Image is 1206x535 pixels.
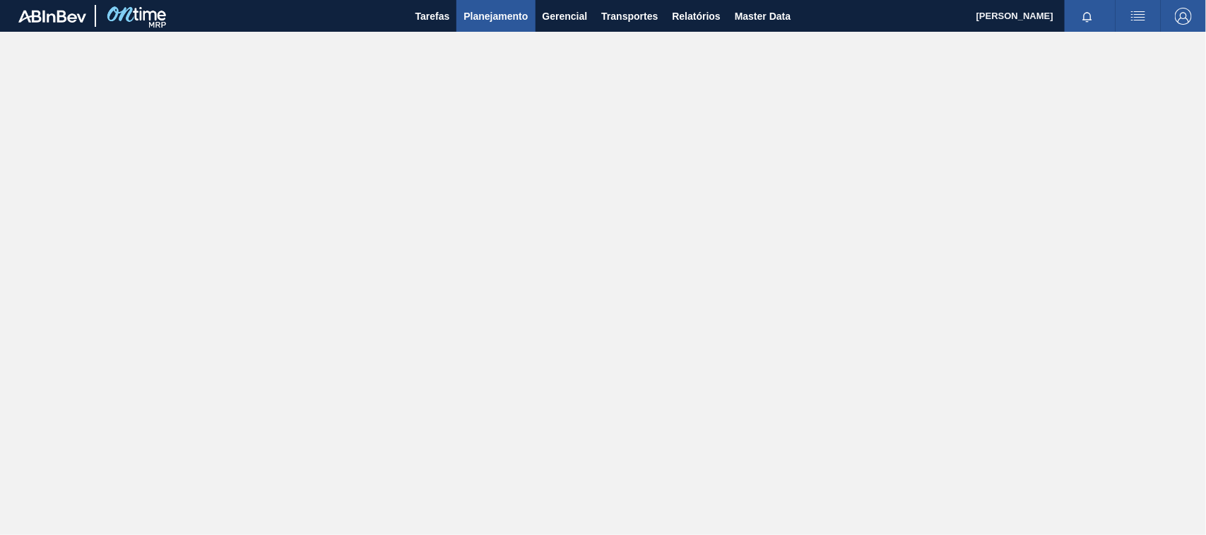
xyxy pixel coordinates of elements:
span: Transportes [601,8,658,25]
img: userActions [1130,8,1147,25]
span: Relatórios [672,8,720,25]
span: Tarefas [415,8,450,25]
span: Gerencial [543,8,588,25]
span: Master Data [735,8,791,25]
img: TNhmsLtSVTkK8tSr43FrP2fwEKptu5GPRR3wAAAABJRU5ErkJggg== [18,10,86,23]
span: Planejamento [463,8,528,25]
button: Notificações [1065,6,1110,26]
img: Logout [1175,8,1192,25]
